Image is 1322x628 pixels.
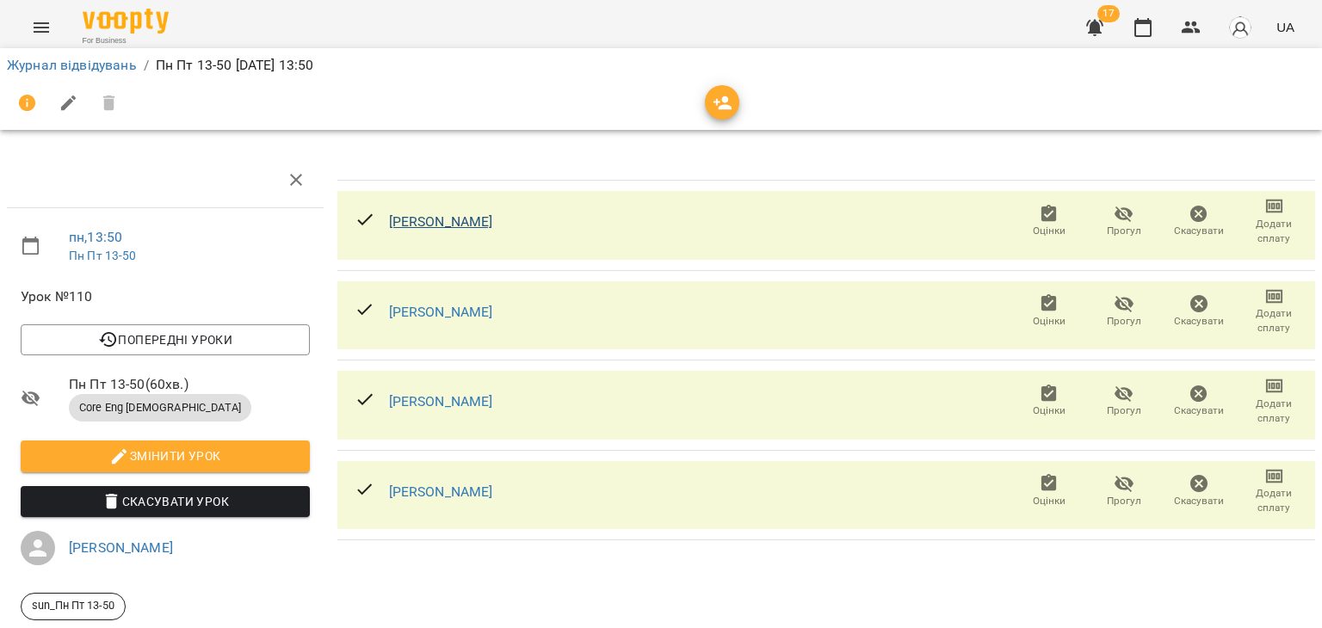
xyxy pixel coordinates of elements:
[1174,494,1224,508] span: Скасувати
[144,55,149,76] li: /
[69,400,251,416] span: Core Eng [DEMOGRAPHIC_DATA]
[83,35,169,46] span: For Business
[34,491,296,512] span: Скасувати Урок
[1107,494,1141,508] span: Прогул
[1247,217,1301,246] span: Додати сплату
[1247,486,1301,515] span: Додати сплату
[1107,314,1141,329] span: Прогул
[22,598,125,613] span: sun_Пн Пт 13-50
[7,55,1315,76] nav: breadcrumb
[1011,468,1086,516] button: Оцінки
[7,57,137,73] a: Журнал відвідувань
[1011,287,1086,336] button: Оцінки
[21,324,310,355] button: Попередні уроки
[1162,287,1237,336] button: Скасувати
[1174,314,1224,329] span: Скасувати
[389,393,493,409] a: [PERSON_NAME]
[1276,18,1294,36] span: UA
[21,7,62,48] button: Menu
[1269,11,1301,43] button: UA
[1033,314,1066,329] span: Оцінки
[69,539,173,556] a: [PERSON_NAME]
[69,374,310,395] span: Пн Пт 13-50 ( 60 хв. )
[1162,468,1237,516] button: Скасувати
[21,486,310,517] button: Скасувати Урок
[21,593,126,620] div: sun_Пн Пт 13-50
[1162,198,1237,246] button: Скасувати
[389,304,493,320] a: [PERSON_NAME]
[1011,198,1086,246] button: Оцінки
[1247,397,1301,426] span: Додати сплату
[83,9,169,34] img: Voopty Logo
[1033,494,1066,508] span: Оцінки
[1033,224,1066,238] span: Оцінки
[34,446,296,466] span: Змінити урок
[1097,5,1120,22] span: 17
[21,286,310,307] span: Урок №110
[1237,378,1312,426] button: Додати сплату
[1162,378,1237,426] button: Скасувати
[1086,287,1161,336] button: Прогул
[1228,15,1252,40] img: avatar_s.png
[389,213,493,230] a: [PERSON_NAME]
[21,440,310,471] button: Змінити урок
[1086,198,1161,246] button: Прогул
[1086,378,1161,426] button: Прогул
[1247,306,1301,336] span: Додати сплату
[1033,403,1066,418] span: Оцінки
[69,249,137,262] a: Пн Пт 13-50
[69,229,122,245] a: пн , 13:50
[1107,403,1141,418] span: Прогул
[1174,403,1224,418] span: Скасувати
[156,55,314,76] p: Пн Пт 13-50 [DATE] 13:50
[1237,468,1312,516] button: Додати сплату
[1237,287,1312,336] button: Додати сплату
[1174,224,1224,238] span: Скасувати
[389,483,493,500] a: [PERSON_NAME]
[34,329,296,350] span: Попередні уроки
[1011,378,1086,426] button: Оцінки
[1086,468,1161,516] button: Прогул
[1107,224,1141,238] span: Прогул
[1237,198,1312,246] button: Додати сплату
